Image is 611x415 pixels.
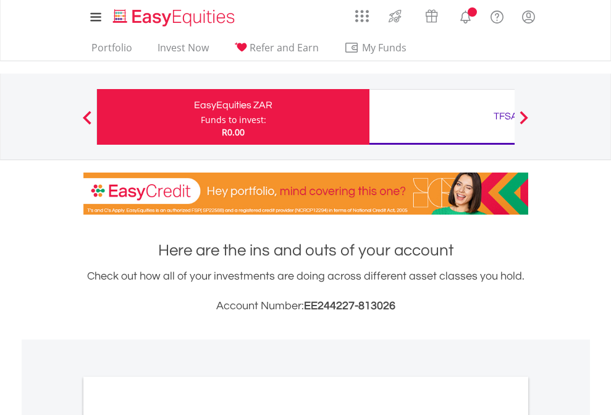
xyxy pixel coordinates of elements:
button: Next [512,117,536,129]
a: AppsGrid [347,3,377,23]
span: Refer and Earn [250,41,319,54]
a: FAQ's and Support [481,3,513,28]
h1: Here are the ins and outs of your account [83,239,528,262]
a: Vouchers [413,3,450,26]
a: Portfolio [86,41,137,61]
a: My Profile [513,3,544,30]
h3: Account Number: [83,297,528,315]
button: Previous [75,117,99,129]
div: Funds to invest: [201,114,266,126]
a: Home page [108,3,240,28]
div: Check out how all of your investments are doing across different asset classes you hold. [83,268,528,315]
img: EasyEquities_Logo.png [111,7,240,28]
div: EasyEquities ZAR [104,96,362,114]
span: R0.00 [222,126,245,138]
img: vouchers-v2.svg [421,6,442,26]
img: EasyCredit Promotion Banner [83,173,528,215]
a: Invest Now [153,41,214,61]
span: My Funds [344,40,425,56]
a: Notifications [450,3,481,28]
span: EE244227-813026 [304,300,395,312]
img: grid-menu-icon.svg [355,9,369,23]
a: Refer and Earn [229,41,324,61]
img: thrive-v2.svg [385,6,405,26]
